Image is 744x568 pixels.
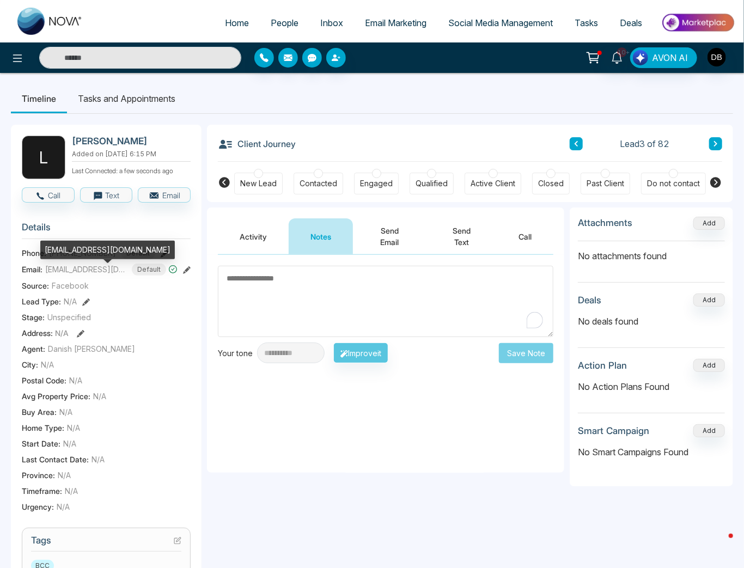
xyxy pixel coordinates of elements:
[218,347,257,359] div: Your tone
[693,359,725,372] button: Add
[587,178,624,189] div: Past Client
[22,469,55,481] span: Province :
[578,360,627,371] h3: Action Plan
[22,312,45,323] span: Stage:
[708,48,726,66] img: User Avatar
[497,218,553,254] button: Call
[58,469,71,481] span: N/A
[22,187,75,203] button: Call
[40,241,175,259] div: [EMAIL_ADDRESS][DOMAIN_NAME]
[353,218,426,254] button: Send Email
[564,13,609,33] a: Tasks
[647,178,700,189] div: Do not contact
[620,137,669,150] span: Lead 3 of 82
[617,47,627,57] span: 10+
[575,17,598,28] span: Tasks
[67,84,186,113] li: Tasks and Appointments
[22,296,61,307] span: Lead Type:
[471,178,515,189] div: Active Client
[22,485,62,497] span: Timeframe :
[22,375,66,386] span: Postal Code :
[59,406,72,418] span: N/A
[55,328,69,338] span: N/A
[22,264,42,275] span: Email:
[360,178,393,189] div: Engaged
[260,13,309,33] a: People
[707,531,733,557] iframe: Intercom live chat
[354,13,437,33] a: Email Marketing
[72,136,186,146] h2: [PERSON_NAME]
[499,343,553,363] button: Save Note
[22,390,90,402] span: Avg Property Price :
[22,454,89,465] span: Last Contact Date :
[22,327,69,339] span: Address:
[47,312,91,323] span: Unspecified
[22,222,191,239] h3: Details
[448,17,553,28] span: Social Media Management
[652,51,688,64] span: AVON AI
[578,295,601,306] h3: Deals
[578,380,725,393] p: No Action Plans Found
[620,17,642,28] span: Deals
[67,422,80,433] span: N/A
[214,13,260,33] a: Home
[45,264,127,275] span: [EMAIL_ADDRESS][DOMAIN_NAME]
[11,84,67,113] li: Timeline
[538,178,564,189] div: Closed
[416,178,448,189] div: Qualified
[22,501,54,512] span: Urgency :
[69,375,82,386] span: N/A
[271,17,298,28] span: People
[578,241,725,262] p: No attachments found
[138,187,191,203] button: Email
[693,424,725,437] button: Add
[218,136,296,152] h3: Client Journey
[63,438,76,449] span: N/A
[92,454,105,465] span: N/A
[132,264,166,276] span: Default
[72,164,191,176] p: Last Connected: a few seconds ago
[22,359,38,370] span: City :
[658,10,737,35] img: Market-place.gif
[48,343,135,355] span: Danish [PERSON_NAME]
[225,17,249,28] span: Home
[365,17,426,28] span: Email Marketing
[52,280,89,291] span: Facebook
[22,280,49,291] span: Source:
[22,247,46,259] span: Phone:
[578,315,725,328] p: No deals found
[41,359,54,370] span: N/A
[437,13,564,33] a: Social Media Management
[630,47,697,68] button: AVON AI
[17,8,83,35] img: Nova CRM Logo
[80,187,133,203] button: Text
[578,217,632,228] h3: Attachments
[31,535,181,552] h3: Tags
[218,266,553,337] textarea: To enrich screen reader interactions, please activate Accessibility in Grammarly extension settings
[300,178,337,189] div: Contacted
[609,13,653,33] a: Deals
[693,294,725,307] button: Add
[578,425,649,436] h3: Smart Campaign
[240,178,277,189] div: New Lead
[633,50,648,65] img: Lead Flow
[218,218,289,254] button: Activity
[22,422,64,433] span: Home Type :
[22,136,65,179] div: L
[426,218,497,254] button: Send Text
[72,149,191,159] p: Added on [DATE] 6:15 PM
[22,438,60,449] span: Start Date :
[309,13,354,33] a: Inbox
[578,445,725,459] p: No Smart Campaigns Found
[693,218,725,227] span: Add
[93,390,106,402] span: N/A
[693,217,725,230] button: Add
[22,343,45,355] span: Agent:
[65,485,78,497] span: N/A
[289,218,353,254] button: Notes
[64,296,77,307] span: N/A
[320,17,343,28] span: Inbox
[57,501,70,512] span: N/A
[22,406,57,418] span: Buy Area :
[604,47,630,66] a: 10+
